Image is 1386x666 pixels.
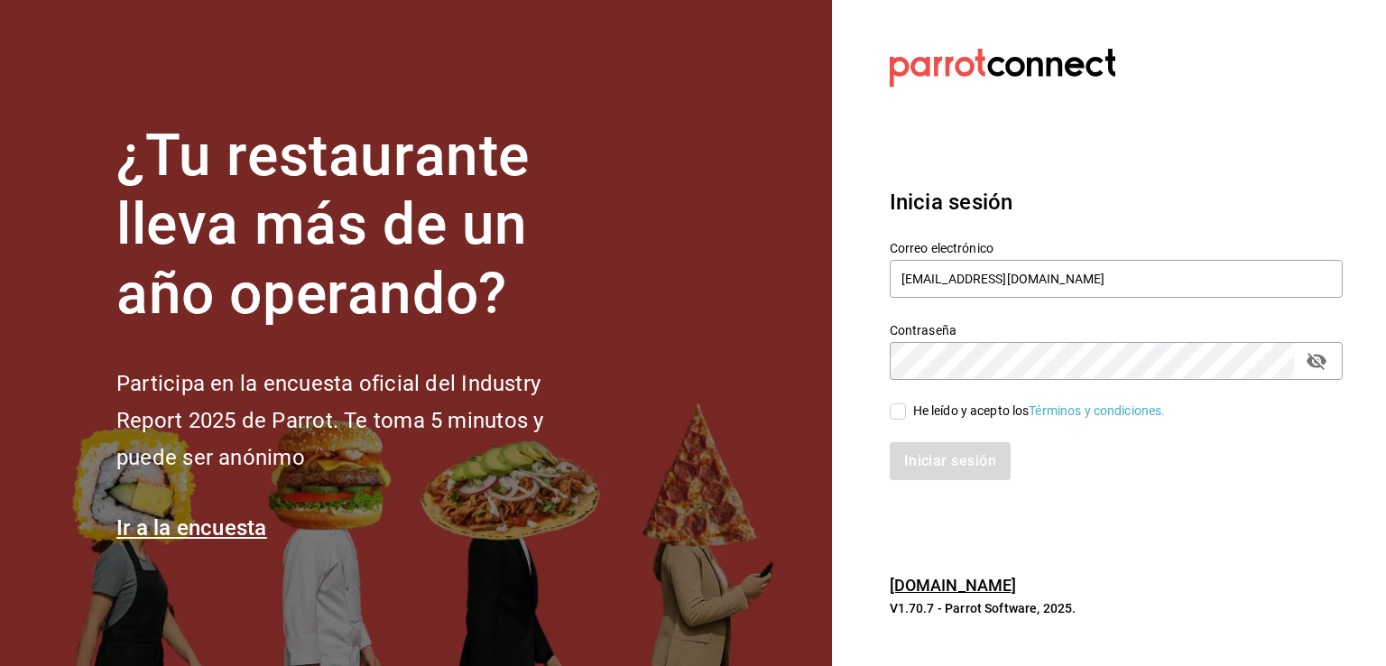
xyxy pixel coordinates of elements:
[890,576,1017,595] a: [DOMAIN_NAME]
[116,122,604,329] h1: ¿Tu restaurante lleva más de un año operando?
[890,186,1343,218] h3: Inicia sesión
[890,599,1343,617] p: V1.70.7 - Parrot Software, 2025.
[116,515,267,541] a: Ir a la encuesta
[890,241,1343,254] label: Correo electrónico
[890,323,1343,336] label: Contraseña
[1301,346,1332,376] button: passwordField
[116,365,604,476] h2: Participa en la encuesta oficial del Industry Report 2025 de Parrot. Te toma 5 minutos y puede se...
[913,402,1166,421] div: He leído y acepto los
[890,260,1343,298] input: Ingresa tu correo electrónico
[1029,403,1165,418] a: Términos y condiciones.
